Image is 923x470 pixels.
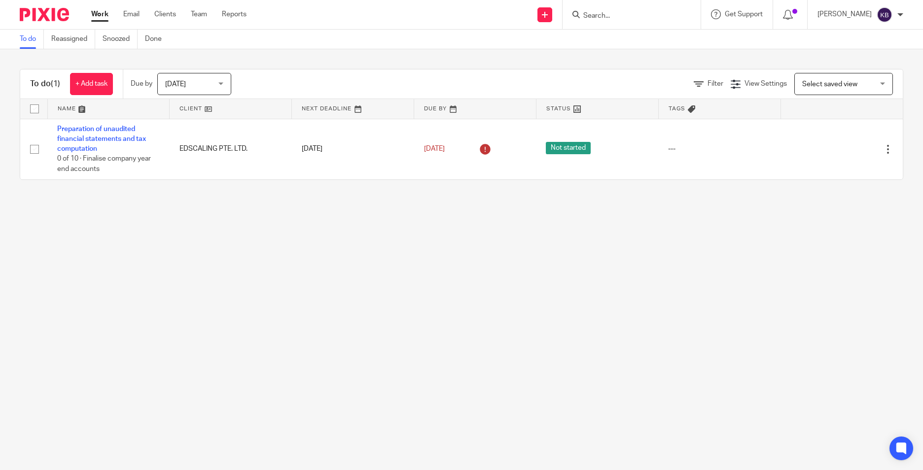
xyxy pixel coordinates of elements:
[582,12,671,21] input: Search
[668,144,771,154] div: ---
[725,11,763,18] span: Get Support
[103,30,138,49] a: Snoozed
[51,30,95,49] a: Reassigned
[708,80,723,87] span: Filter
[292,119,414,179] td: [DATE]
[877,7,892,23] img: svg%3E
[123,9,140,19] a: Email
[191,9,207,19] a: Team
[669,106,685,111] span: Tags
[817,9,872,19] p: [PERSON_NAME]
[546,142,591,154] span: Not started
[222,9,247,19] a: Reports
[145,30,169,49] a: Done
[57,156,151,173] span: 0 of 10 · Finalise company year end accounts
[745,80,787,87] span: View Settings
[20,30,44,49] a: To do
[70,73,113,95] a: + Add task
[20,8,69,21] img: Pixie
[91,9,108,19] a: Work
[802,81,857,88] span: Select saved view
[165,81,186,88] span: [DATE]
[131,79,152,89] p: Due by
[30,79,60,89] h1: To do
[170,119,292,179] td: EDSCALING PTE. LTD.
[154,9,176,19] a: Clients
[424,145,445,152] span: [DATE]
[51,80,60,88] span: (1)
[57,126,146,153] a: Preparation of unaudited financial statements and tax computation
